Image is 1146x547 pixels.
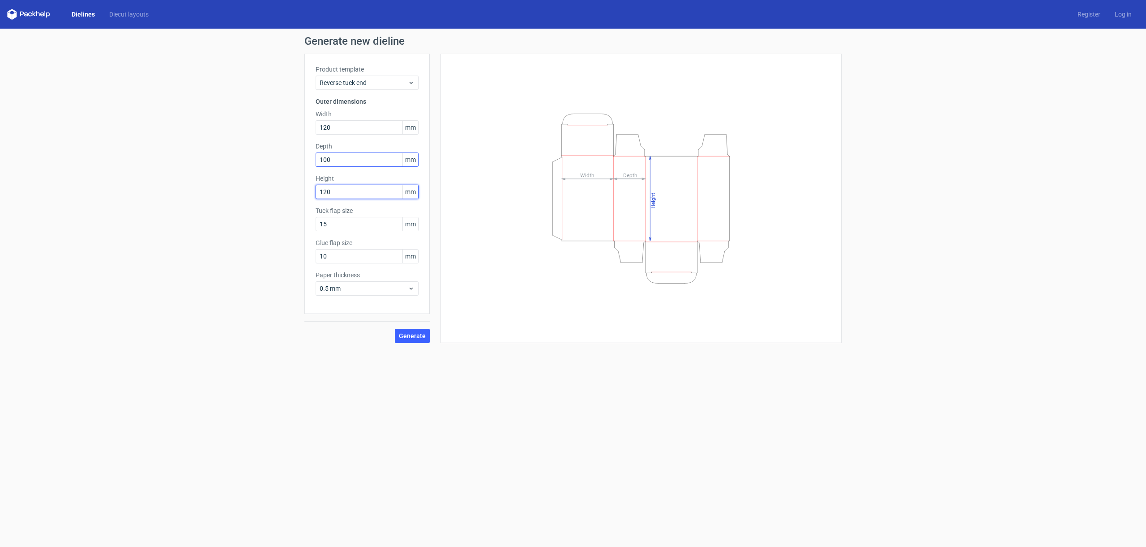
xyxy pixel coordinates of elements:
button: Generate [395,329,430,343]
label: Paper thickness [316,271,419,280]
span: mm [402,250,418,263]
span: Reverse tuck end [320,78,408,87]
tspan: Width [580,172,594,178]
a: Register [1070,10,1108,19]
tspan: Height [650,192,656,208]
span: mm [402,121,418,134]
span: Generate [399,333,426,339]
h3: Outer dimensions [316,97,419,106]
a: Dielines [64,10,102,19]
span: mm [402,153,418,166]
label: Glue flap size [316,238,419,247]
label: Depth [316,142,419,151]
tspan: Depth [623,172,637,178]
span: mm [402,185,418,199]
label: Width [316,110,419,119]
a: Diecut layouts [102,10,156,19]
span: mm [402,217,418,231]
span: 0.5 mm [320,284,408,293]
a: Log in [1108,10,1139,19]
label: Height [316,174,419,183]
h1: Generate new dieline [304,36,842,47]
label: Tuck flap size [316,206,419,215]
label: Product template [316,65,419,74]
